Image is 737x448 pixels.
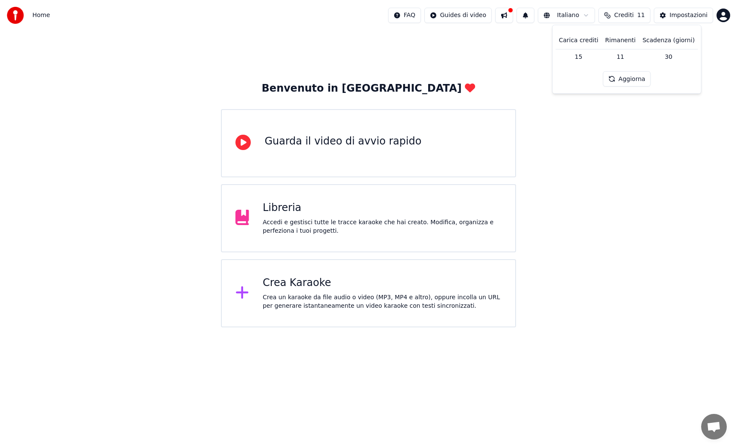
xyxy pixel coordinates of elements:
[263,218,502,235] div: Accedi e gestisci tutte le tracce karaoke che hai creato. Modifica, organizza e perfeziona i tuoi...
[670,11,708,20] div: Impostazioni
[388,8,421,23] button: FAQ
[639,49,698,64] td: 30
[603,71,651,87] button: Aggiorna
[555,49,602,64] td: 15
[602,49,639,64] td: 11
[424,8,492,23] button: Guides di video
[639,32,698,49] th: Scadenza (giorni)
[32,11,50,20] span: Home
[701,414,727,439] a: Aprire la chat
[614,11,634,20] span: Crediti
[263,201,502,215] div: Libreria
[654,8,713,23] button: Impostazioni
[264,135,421,148] div: Guarda il video di avvio rapido
[262,82,476,95] div: Benvenuto in [GEOGRAPHIC_DATA]
[598,8,650,23] button: Crediti11
[7,7,24,24] img: youka
[555,32,602,49] th: Carica crediti
[602,32,639,49] th: Rimanenti
[32,11,50,20] nav: breadcrumb
[263,276,502,290] div: Crea Karaoke
[637,11,645,20] span: 11
[263,293,502,310] div: Crea un karaoke da file audio o video (MP3, MP4 e altro), oppure incolla un URL per generare ista...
